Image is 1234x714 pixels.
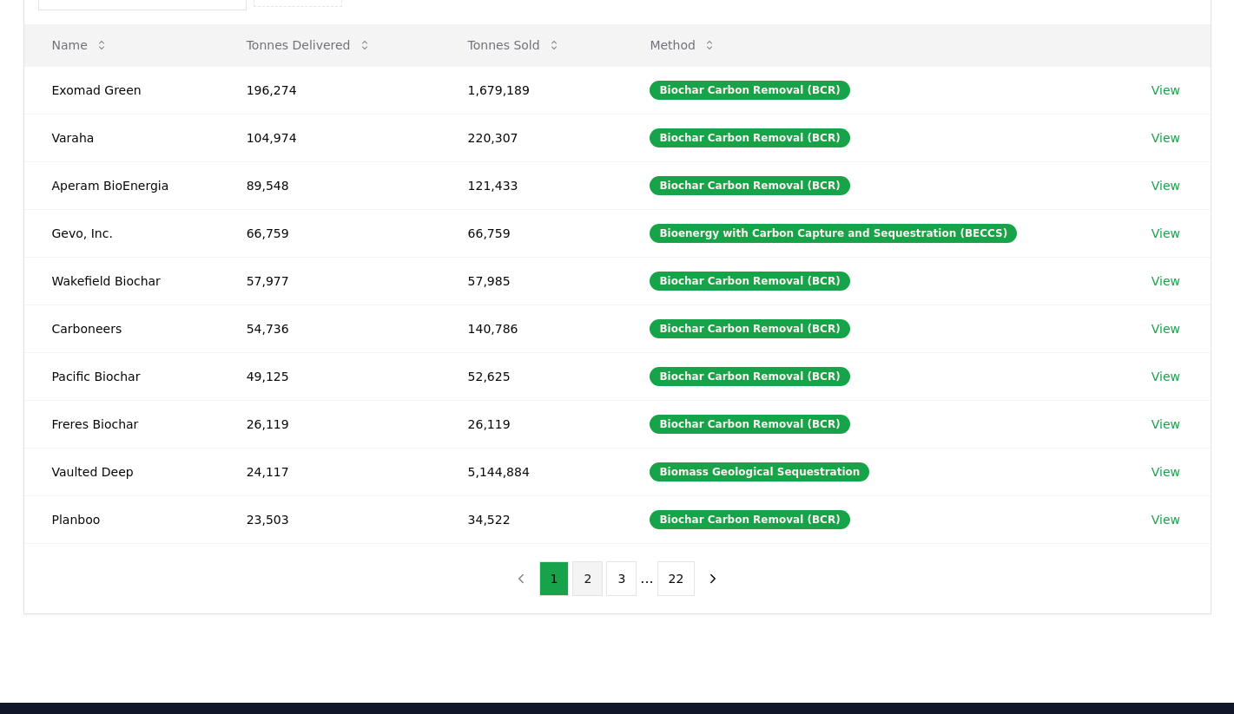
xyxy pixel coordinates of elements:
[24,257,219,305] td: Wakefield Biochar
[219,495,440,543] td: 23,503
[454,28,575,62] button: Tonnes Sold
[24,66,219,114] td: Exomad Green
[440,352,623,400] td: 52,625
[24,495,219,543] td: Planboo
[650,415,849,434] div: Biochar Carbon Removal (BCR)
[440,305,623,352] td: 140,786
[38,28,122,62] button: Name
[24,448,219,495] td: Vaulted Deep
[24,400,219,448] td: Freres Biochar
[650,128,849,147] div: Biochar Carbon Removal (BCR)
[650,462,869,481] div: Biomass Geological Sequestration
[698,561,728,596] button: next page
[650,176,849,195] div: Biochar Carbon Removal (BCR)
[1152,177,1180,194] a: View
[219,448,440,495] td: 24,117
[1152,368,1180,385] a: View
[640,568,653,589] li: ...
[219,352,440,400] td: 49,125
[1152,82,1180,99] a: View
[24,352,219,400] td: Pacific Biochar
[219,257,440,305] td: 57,977
[219,161,440,209] td: 89,548
[1152,225,1180,242] a: View
[636,28,730,62] button: Method
[440,448,623,495] td: 5,144,884
[650,81,849,100] div: Biochar Carbon Removal (BCR)
[657,561,696,596] button: 22
[1152,272,1180,290] a: View
[440,161,623,209] td: 121,433
[1152,511,1180,528] a: View
[539,561,570,596] button: 1
[1152,463,1180,481] a: View
[440,66,623,114] td: 1,679,189
[219,305,440,352] td: 54,736
[24,114,219,161] td: Varaha
[650,272,849,291] div: Biochar Carbon Removal (BCR)
[1152,129,1180,147] a: View
[440,400,623,448] td: 26,119
[650,367,849,386] div: Biochar Carbon Removal (BCR)
[219,66,440,114] td: 196,274
[440,209,623,257] td: 66,759
[1152,416,1180,433] a: View
[24,161,219,209] td: Aperam BioEnergia
[24,209,219,257] td: Gevo, Inc.
[219,209,440,257] td: 66,759
[233,28,386,62] button: Tonnes Delivered
[1152,320,1180,337] a: View
[24,305,219,352] td: Carboneers
[606,561,637,596] button: 3
[440,114,623,161] td: 220,307
[650,510,849,529] div: Biochar Carbon Removal (BCR)
[572,561,603,596] button: 2
[440,257,623,305] td: 57,985
[219,400,440,448] td: 26,119
[440,495,623,543] td: 34,522
[650,319,849,338] div: Biochar Carbon Removal (BCR)
[219,114,440,161] td: 104,974
[650,224,1017,243] div: Bioenergy with Carbon Capture and Sequestration (BECCS)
